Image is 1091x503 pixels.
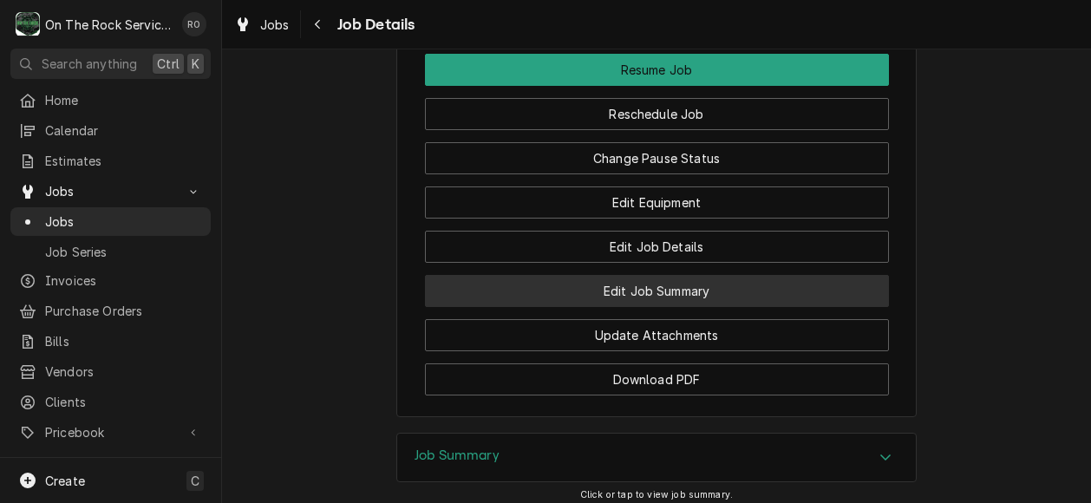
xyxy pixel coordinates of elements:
button: Download PDF [425,363,889,395]
div: Button Group Row [425,307,889,351]
span: Job Details [332,13,415,36]
div: Accordion Header [397,434,916,482]
div: On The Rock Services [45,16,173,34]
span: Create [45,474,85,488]
button: Change Pause Status [425,142,889,174]
span: Jobs [45,182,176,200]
span: Estimates [45,152,202,170]
a: Vendors [10,357,211,386]
div: Button Group Row [425,130,889,174]
a: Go to Jobs [10,177,211,206]
span: Vendors [45,363,202,381]
a: Calendar [10,116,211,145]
a: Home [10,86,211,114]
span: Click or tap to view job summary. [580,489,733,500]
span: Ctrl [157,55,180,73]
a: Job Series [10,238,211,266]
a: Go to Pricebook [10,418,211,447]
button: Search anythingCtrlK [10,49,211,79]
button: Edit Job Details [425,231,889,263]
div: Button Group Row [425,86,889,130]
a: Jobs [227,10,297,39]
div: Button Group Row [425,351,889,395]
div: Button Group [425,54,889,395]
div: On The Rock Services's Avatar [16,12,40,36]
span: Clients [45,393,202,411]
span: C [191,472,199,490]
span: Pricebook [45,423,176,441]
span: Home [45,91,202,109]
button: Resume Job [425,54,889,86]
a: Purchase Orders [10,297,211,325]
div: Button Group Row [425,174,889,219]
a: Invoices [10,266,211,295]
div: Button Group Row [425,263,889,307]
div: Button Group Row [425,54,889,86]
span: Calendar [45,121,202,140]
span: Search anything [42,55,137,73]
span: Bills [45,332,202,350]
button: Edit Job Summary [425,275,889,307]
span: Jobs [45,212,202,231]
button: Accordion Details Expand Trigger [397,434,916,482]
a: Bills [10,327,211,356]
div: RO [182,12,206,36]
button: Update Attachments [425,319,889,351]
div: O [16,12,40,36]
div: Rich Ortega's Avatar [182,12,206,36]
button: Edit Equipment [425,186,889,219]
span: Job Series [45,243,202,261]
span: Reports [45,455,202,474]
button: Reschedule Job [425,98,889,130]
a: Reports [10,450,211,479]
span: K [192,55,199,73]
button: Navigate back [304,10,332,38]
div: Job Summary [396,433,917,483]
a: Estimates [10,147,211,175]
span: Jobs [260,16,290,34]
div: Button Group Row [425,219,889,263]
h3: Job Summary [415,447,500,464]
span: Purchase Orders [45,302,202,320]
span: Invoices [45,271,202,290]
a: Clients [10,388,211,416]
a: Jobs [10,207,211,236]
